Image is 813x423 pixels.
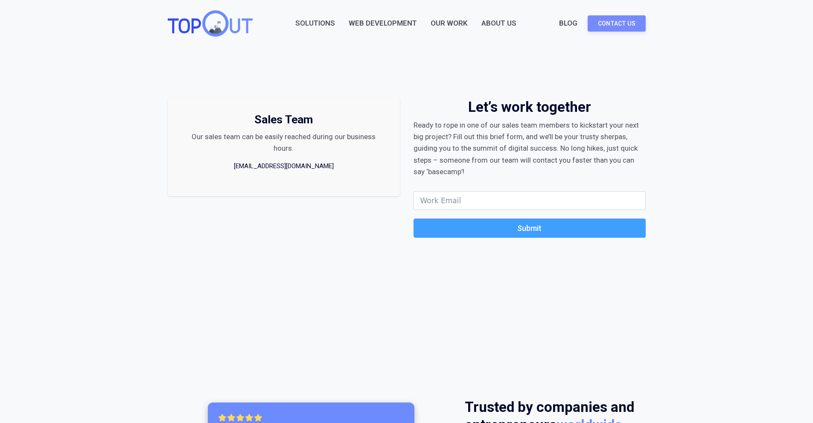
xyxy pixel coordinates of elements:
a: [EMAIL_ADDRESS][DOMAIN_NAME] [233,161,335,172]
a: Solutions [295,18,335,29]
input: email [414,191,646,210]
h5: Sales Team [254,112,313,128]
div: Ready to rope in one of our sales team members to kickstart your next big project? Fill out this ... [414,120,646,178]
div: About Us [481,18,516,29]
div: Our sales team can be easily reached during our business hours. [181,131,386,154]
a: Our Work [431,18,468,29]
h4: Let’s work together [468,98,591,116]
a: Contact Us [588,15,646,32]
a: Web Development [349,18,417,29]
button: Submit [414,219,646,238]
a: Blog [559,18,577,29]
